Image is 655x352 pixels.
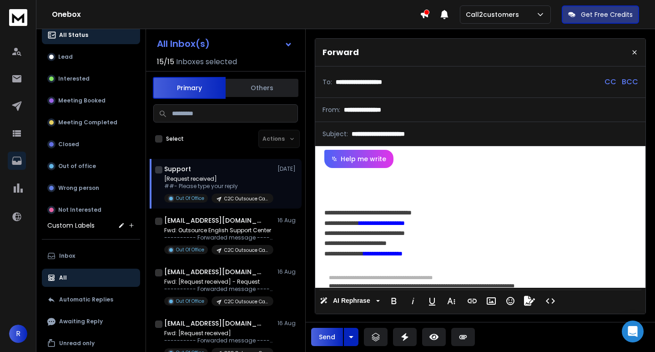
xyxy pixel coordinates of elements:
[58,184,99,192] p: Wrong person
[324,150,393,168] button: Help me write
[42,312,140,331] button: Awaiting Reply
[58,75,90,82] p: Interested
[164,183,273,190] p: ##- Please type your reply
[164,216,264,225] h1: [EMAIL_ADDRESS][DOMAIN_NAME]
[59,31,88,39] p: All Status
[164,286,273,293] p: ---------- Forwarded message --------- From: Coder
[58,141,79,148] p: Closed
[42,269,140,287] button: All
[322,105,340,114] p: From:
[322,46,359,59] p: Forward
[277,165,298,173] p: [DATE]
[311,328,343,346] button: Send
[542,292,559,310] button: Code View
[42,113,140,132] button: Meeting Completed
[164,227,273,234] p: Fwd: Outsource English Support Center
[176,298,204,305] p: Out Of Office
[42,92,140,110] button: Meeting Booked
[224,298,268,305] p: C2C Outsouce Call Center 2025
[52,9,420,20] h1: Onebox
[42,179,140,197] button: Wrong person
[164,267,264,276] h1: [EMAIL_ADDRESS][DOMAIN_NAME]
[502,292,519,310] button: Emoticons
[322,129,348,138] p: Subject:
[562,5,639,24] button: Get Free Credits
[9,325,27,343] button: R
[9,9,27,26] img: logo
[483,292,500,310] button: Insert Image (Ctrl+P)
[277,320,298,327] p: 16 Aug
[42,291,140,309] button: Automatic Replies
[176,56,237,67] h3: Inboxes selected
[164,337,273,344] p: ---------- Forwarded message --------- From: [GEOGRAPHIC_DATA]
[277,217,298,224] p: 16 Aug
[166,135,184,143] label: Select
[423,292,441,310] button: Underline (Ctrl+U)
[58,163,96,170] p: Out of office
[164,234,273,241] p: ---------- Forwarded message --------- From: The
[176,195,204,202] p: Out Of Office
[42,70,140,88] button: Interested
[277,268,298,275] p: 16 Aug
[42,48,140,66] button: Lead
[42,201,140,219] button: Not Interested
[42,135,140,153] button: Closed
[157,39,210,48] h1: All Inbox(s)
[226,78,298,98] button: Others
[58,119,117,126] p: Meeting Completed
[224,195,268,202] p: C2C Outsouce Call Center 2025
[59,274,67,281] p: All
[58,206,101,214] p: Not Interested
[164,175,273,183] p: [Request received]
[318,292,382,310] button: AI Rephrase
[331,297,372,305] span: AI Rephrase
[164,319,264,328] h1: [EMAIL_ADDRESS][DOMAIN_NAME]
[153,77,226,99] button: Primary
[404,292,422,310] button: Italic (Ctrl+I)
[42,247,140,265] button: Inbox
[385,292,403,310] button: Bold (Ctrl+B)
[58,97,106,104] p: Meeting Booked
[581,10,633,19] p: Get Free Credits
[164,330,273,337] p: Fwd: [Request received]
[164,164,191,173] h1: Support
[59,252,75,260] p: Inbox
[464,292,481,310] button: Insert Link (Ctrl+K)
[157,56,174,67] span: 15 / 15
[42,157,140,175] button: Out of office
[605,77,616,87] p: CC
[622,77,638,87] p: BCC
[47,221,95,230] h3: Custom Labels
[59,296,113,303] p: Automatic Replies
[322,77,332,87] p: To:
[466,10,523,19] p: Call2customers
[176,246,204,253] p: Out Of Office
[622,321,644,342] div: Open Intercom Messenger
[42,26,140,44] button: All Status
[443,292,460,310] button: More Text
[164,278,273,286] p: Fwd: [Request received] - Request
[58,53,73,61] p: Lead
[521,292,538,310] button: Signature
[59,318,103,325] p: Awaiting Reply
[59,340,95,347] p: Unread only
[224,247,268,254] p: C2C Outsouce Call Center 2025
[150,35,300,53] button: All Inbox(s)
